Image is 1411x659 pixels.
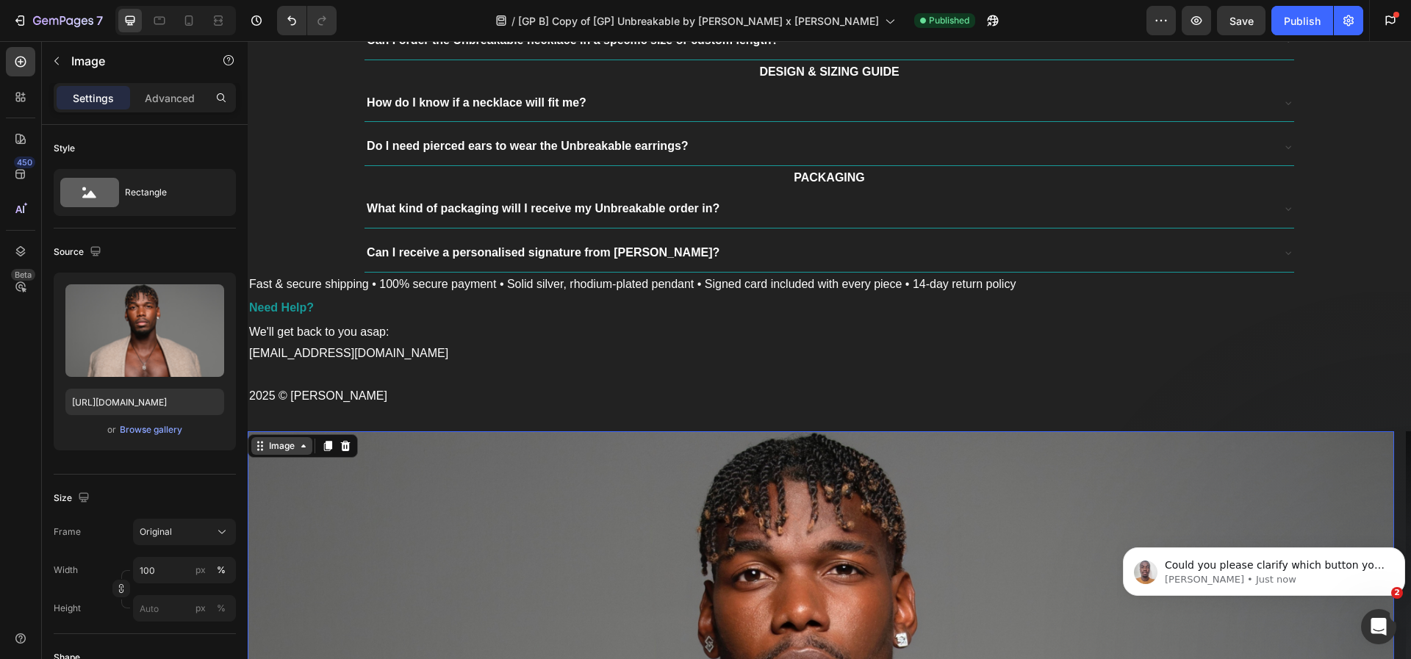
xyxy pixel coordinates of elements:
span: / [511,13,515,29]
strong: What kind of packaging will I receive my Unbreakable order in? [119,161,472,173]
div: 450 [14,156,35,168]
span: Original [140,525,172,539]
span: We'll get back to you asap: [1,284,141,297]
button: Original [133,519,236,545]
div: Source [54,242,104,262]
p: Image [71,52,196,70]
div: Publish [1284,13,1321,29]
label: Width [54,563,78,577]
input: px% [133,557,236,583]
button: Browse gallery [119,422,183,437]
div: Image [18,398,50,411]
div: % [217,563,226,577]
button: % [192,599,209,617]
span: 2 [1391,587,1403,599]
button: Save [1217,6,1265,35]
span: or [107,421,116,439]
div: Rectangle [125,176,215,209]
input: px% [133,595,236,622]
iframe: Intercom notifications message [1117,516,1411,619]
strong: Can I receive a personalised signature from [PERSON_NAME]? [119,205,472,217]
p: 7 [96,12,103,29]
strong: Need Help? [1,260,66,273]
span: Fast & secure shipping • 100% secure payment • Solid silver, rhodium-plated pendant • Signed card... [1,237,768,249]
span: Save [1229,15,1254,27]
p: Advanced [145,90,195,106]
button: 7 [6,6,109,35]
div: Size [54,489,93,508]
span: [GP B] Copy of [GP] Unbreakable by [PERSON_NAME] x [PERSON_NAME] [518,13,879,29]
button: % [192,561,209,579]
div: % [217,602,226,615]
a: [EMAIL_ADDRESS][DOMAIN_NAME] [1,306,201,318]
div: Undo/Redo [277,6,337,35]
div: px [195,602,206,615]
input: https://example.com/image.jpg [65,389,224,415]
img: preview-image [65,284,224,377]
div: Beta [11,269,35,281]
label: Frame [54,525,81,539]
span: Published [929,14,969,27]
div: Browse gallery [120,423,182,436]
div: px [195,563,206,577]
div: Style [54,142,75,155]
p: Settings [73,90,114,106]
label: Height [54,602,81,615]
button: px [212,561,230,579]
iframe: Intercom live chat [1361,609,1396,644]
button: Publish [1271,6,1333,35]
span: 2025 © [PERSON_NAME] [1,348,140,361]
button: px [212,599,230,617]
strong: PACKAGING [546,130,617,143]
iframe: Design area [248,41,1411,659]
